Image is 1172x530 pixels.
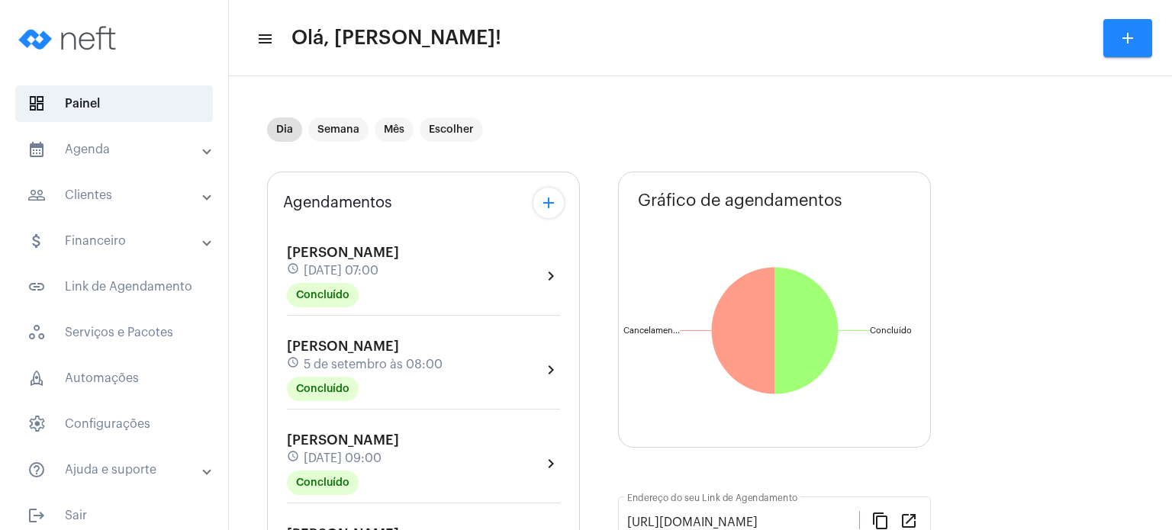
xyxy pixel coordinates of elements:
mat-panel-title: Financeiro [27,232,204,250]
mat-expansion-panel-header: sidenav iconAjuda e suporte [9,451,228,488]
mat-panel-title: Agenda [27,140,204,159]
mat-icon: sidenav icon [27,278,46,296]
mat-icon: chevron_right [542,361,560,379]
span: [PERSON_NAME] [287,433,399,447]
mat-icon: add [1119,29,1137,47]
span: [PERSON_NAME] [287,246,399,259]
mat-chip: Concluído [287,377,359,401]
mat-chip: Dia [267,117,302,142]
span: sidenav icon [27,415,46,433]
mat-icon: chevron_right [542,455,560,473]
span: Serviços e Pacotes [15,314,213,351]
span: sidenav icon [27,323,46,342]
mat-icon: sidenav icon [256,30,272,48]
mat-expansion-panel-header: sidenav iconAgenda [9,131,228,168]
mat-chip: Semana [308,117,369,142]
mat-chip: Concluído [287,283,359,307]
span: [DATE] 09:00 [304,451,382,465]
mat-icon: schedule [287,262,301,279]
span: Agendamentos [283,194,392,211]
span: Link de Agendamento [15,268,213,305]
input: Link [627,516,859,529]
mat-icon: sidenav icon [27,506,46,525]
span: sidenav icon [27,369,46,387]
mat-chip: Concluído [287,471,359,495]
span: Painel [15,85,213,122]
mat-expansion-panel-header: sidenav iconFinanceiro [9,223,228,259]
img: logo-neft-novo-2.png [12,8,127,69]
mat-icon: add [539,194,558,212]
mat-icon: content_copy [871,511,890,529]
span: [DATE] 07:00 [304,264,378,278]
span: [PERSON_NAME] [287,339,399,353]
mat-panel-title: Clientes [27,186,204,204]
span: Configurações [15,406,213,442]
text: Cancelamen... [623,326,680,335]
mat-panel-title: Ajuda e suporte [27,461,204,479]
mat-icon: sidenav icon [27,232,46,250]
mat-icon: schedule [287,450,301,467]
span: 5 de setembro às 08:00 [304,358,443,371]
mat-expansion-panel-header: sidenav iconClientes [9,177,228,214]
mat-chip: Mês [375,117,414,142]
text: Concluído [870,326,912,335]
span: sidenav icon [27,95,46,113]
mat-icon: schedule [287,356,301,373]
mat-chip: Escolher [420,117,483,142]
mat-icon: sidenav icon [27,461,46,479]
mat-icon: chevron_right [542,267,560,285]
mat-icon: sidenav icon [27,186,46,204]
span: Gráfico de agendamentos [638,191,842,210]
mat-icon: sidenav icon [27,140,46,159]
mat-icon: open_in_new [900,511,918,529]
span: Olá, [PERSON_NAME]! [291,26,501,50]
span: Automações [15,360,213,397]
